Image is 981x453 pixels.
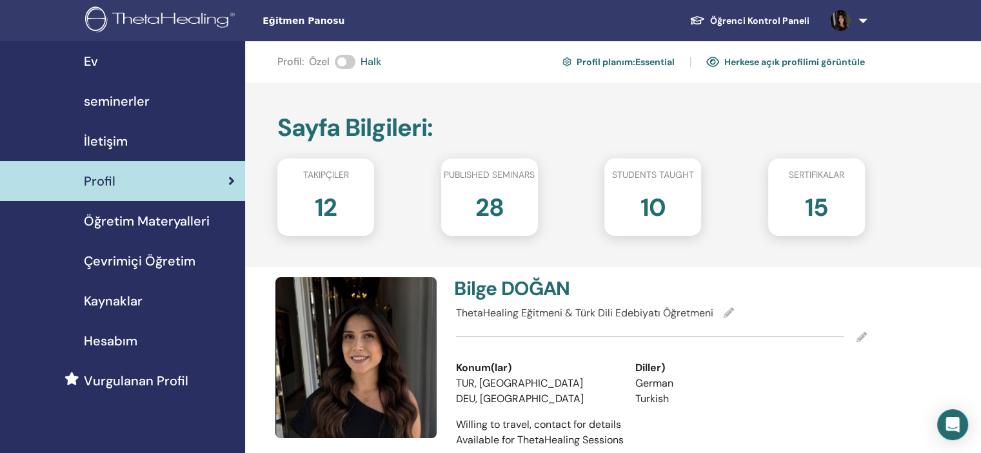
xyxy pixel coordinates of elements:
img: logo.png [85,6,239,35]
span: Profil : [277,54,304,70]
span: Profil [84,171,115,191]
li: German [635,376,795,391]
img: graduation-cap-white.svg [689,15,705,26]
span: Kaynaklar [84,291,143,311]
li: TUR, [GEOGRAPHIC_DATA] [456,376,616,391]
a: Herkese açık profilimi görüntüle [706,52,865,72]
span: İletişim [84,131,128,151]
h2: 10 [640,187,666,223]
li: DEU, [GEOGRAPHIC_DATA] [456,391,616,407]
span: Students taught [612,168,694,182]
span: Öğretim Materyalleri [84,211,210,231]
div: Diller) [635,360,795,376]
h2: 28 [475,187,504,223]
span: Hesabım [84,331,137,351]
div: Open Intercom Messenger [937,409,968,440]
span: Özel [309,54,330,70]
span: Takipçiler [303,168,349,182]
h4: Bilge DOĞAN [454,277,653,300]
a: Profil planım:Essential [562,52,675,72]
span: Çevrimiçi Öğretim [84,251,195,271]
span: Available for ThetaHealing Sessions [456,433,624,447]
img: default.jpg [275,277,437,438]
li: Turkish [635,391,795,407]
span: Ev [84,52,98,71]
img: default.jpg [830,10,851,31]
span: Konum(lar) [456,360,511,376]
span: sertifikalar [789,168,844,182]
span: ThetaHealing Eğitmeni & Türk Dili Edebiyatı Öğretmeni [456,306,713,320]
span: Published seminars [444,168,535,182]
h2: Sayfa Bilgileri : [277,113,865,143]
img: cog.svg [562,55,571,68]
span: Eğitmen Panosu [263,14,456,28]
span: Halk [361,54,381,70]
h2: 15 [805,187,828,223]
a: Öğrenci Kontrol Paneli [679,9,820,33]
h2: 12 [315,187,337,223]
span: Willing to travel, contact for details [456,418,621,431]
img: eye.svg [706,56,719,68]
span: seminerler [84,92,150,111]
span: Vurgulanan Profil [84,371,188,390]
